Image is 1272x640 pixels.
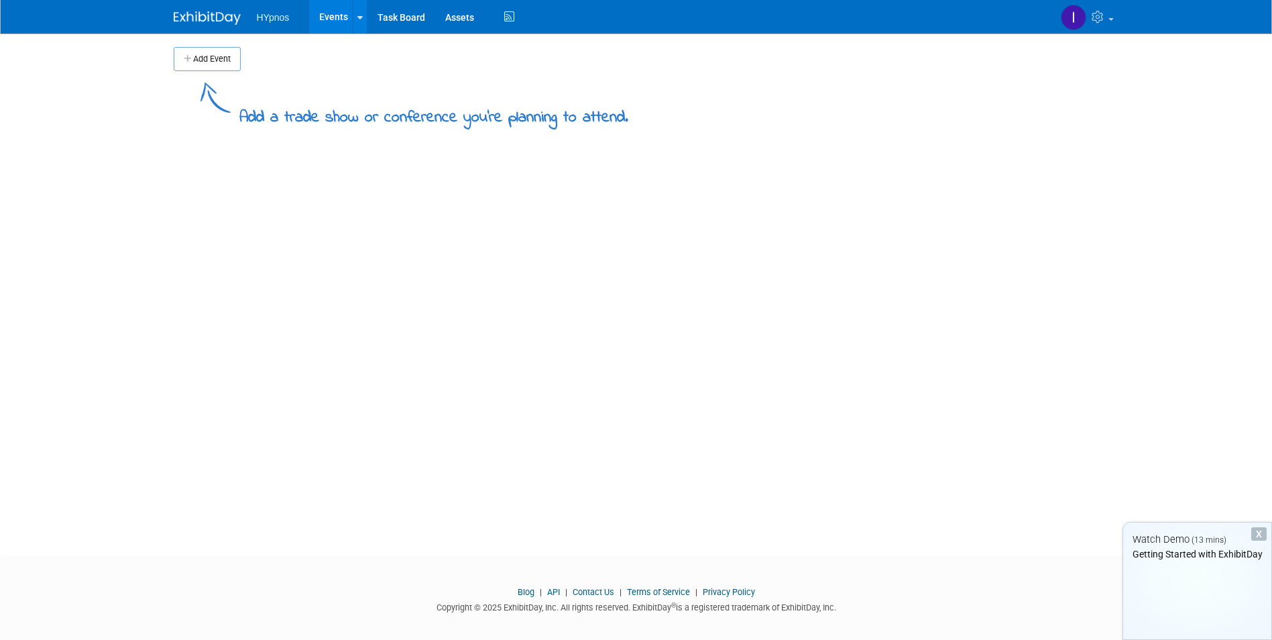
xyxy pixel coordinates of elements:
a: Contact Us [573,587,614,597]
span: | [692,587,701,597]
span: | [536,587,545,597]
img: Isabel Amaral [1061,5,1086,30]
a: Blog [518,587,534,597]
div: Getting Started with ExhibitDay [1123,547,1271,561]
a: Terms of Service [627,587,690,597]
div: Dismiss [1251,527,1267,541]
a: Privacy Policy [703,587,755,597]
span: | [562,587,571,597]
a: API [547,587,560,597]
span: (13 mins) [1192,535,1226,545]
img: ExhibitDay [174,11,241,25]
div: Watch Demo [1123,533,1271,547]
span: HYpnos [257,12,290,23]
div: Add a trade show or conference you're planning to attend. [239,97,628,129]
button: Add Event [174,47,241,71]
span: | [616,587,625,597]
sup: ® [671,602,676,609]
